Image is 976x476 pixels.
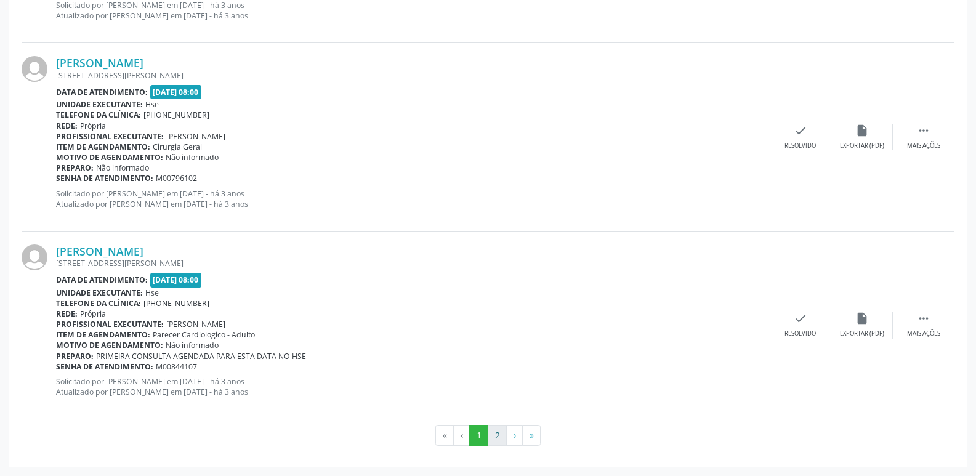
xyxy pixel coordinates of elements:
span: Cirurgia Geral [153,142,202,152]
i: check [794,124,807,137]
div: Exportar (PDF) [840,329,884,338]
b: Preparo: [56,163,94,173]
b: Unidade executante: [56,99,143,110]
span: Não informado [166,152,219,163]
div: Resolvido [784,142,816,150]
div: Mais ações [907,329,940,338]
b: Senha de atendimento: [56,173,153,184]
b: Profissional executante: [56,131,164,142]
span: M00796102 [156,173,197,184]
span: [DATE] 08:00 [150,273,202,287]
img: img [22,244,47,270]
span: M00844107 [156,361,197,372]
img: img [22,56,47,82]
span: Parecer Cardiologico - Adulto [153,329,255,340]
button: Go to page 2 [488,425,507,446]
span: [DATE] 08:00 [150,85,202,99]
span: [PHONE_NUMBER] [143,298,209,309]
i:  [917,312,930,325]
b: Rede: [56,309,78,319]
button: Go to next page [506,425,523,446]
b: Unidade executante: [56,288,143,298]
b: Telefone da clínica: [56,298,141,309]
div: Mais ações [907,142,940,150]
div: Resolvido [784,329,816,338]
b: Telefone da clínica: [56,110,141,120]
b: Preparo: [56,351,94,361]
b: Item de agendamento: [56,142,150,152]
a: [PERSON_NAME] [56,56,143,70]
span: Não informado [96,163,149,173]
p: Solicitado por [PERSON_NAME] em [DATE] - há 3 anos Atualizado por [PERSON_NAME] em [DATE] - há 3 ... [56,376,770,397]
span: Hse [145,288,159,298]
span: Própria [80,121,106,131]
a: [PERSON_NAME] [56,244,143,258]
span: [PHONE_NUMBER] [143,110,209,120]
div: [STREET_ADDRESS][PERSON_NAME] [56,70,770,81]
div: Exportar (PDF) [840,142,884,150]
span: [PERSON_NAME] [166,319,225,329]
b: Senha de atendimento: [56,361,153,372]
i: insert_drive_file [855,312,869,325]
div: [STREET_ADDRESS][PERSON_NAME] [56,258,770,268]
b: Rede: [56,121,78,131]
span: Própria [80,309,106,319]
span: Hse [145,99,159,110]
b: Data de atendimento: [56,275,148,285]
i:  [917,124,930,137]
p: Solicitado por [PERSON_NAME] em [DATE] - há 3 anos Atualizado por [PERSON_NAME] em [DATE] - há 3 ... [56,188,770,209]
b: Motivo de agendamento: [56,340,163,350]
ul: Pagination [22,425,954,446]
button: Go to page 1 [469,425,488,446]
b: Profissional executante: [56,319,164,329]
button: Go to last page [522,425,541,446]
i: insert_drive_file [855,124,869,137]
span: PRIMEIRA CONSULTA AGENDADA PARA ESTA DATA NO HSE [96,351,306,361]
span: [PERSON_NAME] [166,131,225,142]
b: Data de atendimento: [56,87,148,97]
b: Motivo de agendamento: [56,152,163,163]
span: Não informado [166,340,219,350]
i: check [794,312,807,325]
b: Item de agendamento: [56,329,150,340]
